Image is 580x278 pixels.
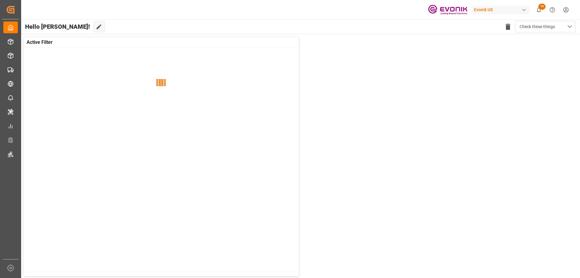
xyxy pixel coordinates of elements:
[520,24,555,30] span: Check these things
[472,5,530,14] div: Evonik US
[25,21,90,32] span: Hello [PERSON_NAME]!
[546,3,559,17] button: Help Center
[538,4,546,10] span: 19
[515,21,575,32] button: open menu
[27,39,53,46] span: Active Filter
[472,4,532,15] button: Evonik US
[428,5,467,15] img: Evonik-brand-mark-Deep-Purple-RGB.jpeg_1700498283.jpeg
[532,3,546,17] button: show 19 new notifications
